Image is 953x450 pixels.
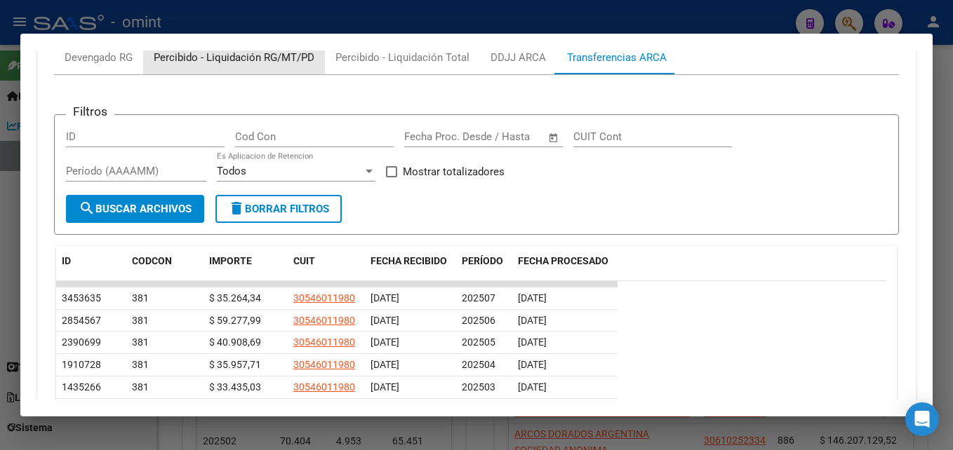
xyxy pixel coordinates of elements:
button: Buscar Archivos [66,195,204,223]
span: [DATE] [371,336,399,348]
mat-icon: delete [228,200,245,217]
div: Open Intercom Messenger [905,402,939,436]
span: 202506 [462,315,495,326]
span: FECHA PROCESADO [518,255,608,266]
span: [DATE] [371,381,399,393]
span: ID [62,255,71,266]
span: 1910728 [62,359,101,370]
input: Fecha inicio [404,130,461,143]
datatable-header-cell: FECHA RECIBIDO [365,246,456,292]
span: 381 [132,292,149,304]
span: 30546011980 [293,292,355,304]
datatable-header-cell: IMPORTE [204,246,288,292]
span: 202507 [462,292,495,304]
datatable-header-cell: ID [56,246,126,292]
span: CUIT [293,255,315,266]
span: 381 [132,359,149,370]
div: Devengado RG [65,50,133,65]
span: Buscar Archivos [79,203,192,215]
span: 30546011980 [293,336,355,348]
datatable-header-cell: FECHA PROCESADO [512,246,618,292]
div: Transferencias ARCA [567,50,667,65]
span: 3453635 [62,292,101,304]
span: Borrar Filtros [228,203,329,215]
datatable-header-cell: CODCON [126,246,175,292]
span: 202505 [462,336,495,348]
span: $ 35.957,71 [209,359,261,370]
span: $ 40.908,69 [209,336,261,348]
div: Percibido - Liquidación Total [335,50,469,65]
span: Todos [217,165,246,177]
div: Percibido - Liquidación RG/MT/PD [154,50,314,65]
span: [DATE] [518,359,547,370]
span: $ 35.264,34 [209,292,261,304]
span: 381 [132,315,149,326]
span: [DATE] [518,381,547,393]
span: [DATE] [371,292,399,304]
span: 2390699 [62,336,101,348]
span: 30546011980 [293,315,355,326]
span: 202504 [462,359,495,370]
datatable-header-cell: CUIT [288,246,365,292]
span: [DATE] [371,315,399,326]
span: [DATE] [518,292,547,304]
span: 381 [132,381,149,393]
span: 30546011980 [293,359,355,370]
span: 2854567 [62,315,101,326]
button: Borrar Filtros [215,195,342,223]
span: [DATE] [518,336,547,348]
div: DDJJ ARCA [491,50,546,65]
span: 381 [132,336,149,348]
mat-icon: search [79,200,95,217]
span: FECHA RECIBIDO [371,255,447,266]
span: 1435266 [62,381,101,393]
span: 30546011980 [293,381,355,393]
h3: Filtros [66,104,114,119]
span: $ 33.435,03 [209,381,261,393]
button: Open calendar [546,130,562,146]
span: IMPORTE [209,255,252,266]
span: [DATE] [371,359,399,370]
span: CODCON [132,255,172,266]
datatable-header-cell: PERÍODO [456,246,512,292]
span: Mostrar totalizadores [403,163,505,180]
span: [DATE] [518,315,547,326]
span: PERÍODO [462,255,503,266]
input: Fecha fin [474,130,542,143]
span: $ 59.277,99 [209,315,261,326]
span: 202503 [462,381,495,393]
